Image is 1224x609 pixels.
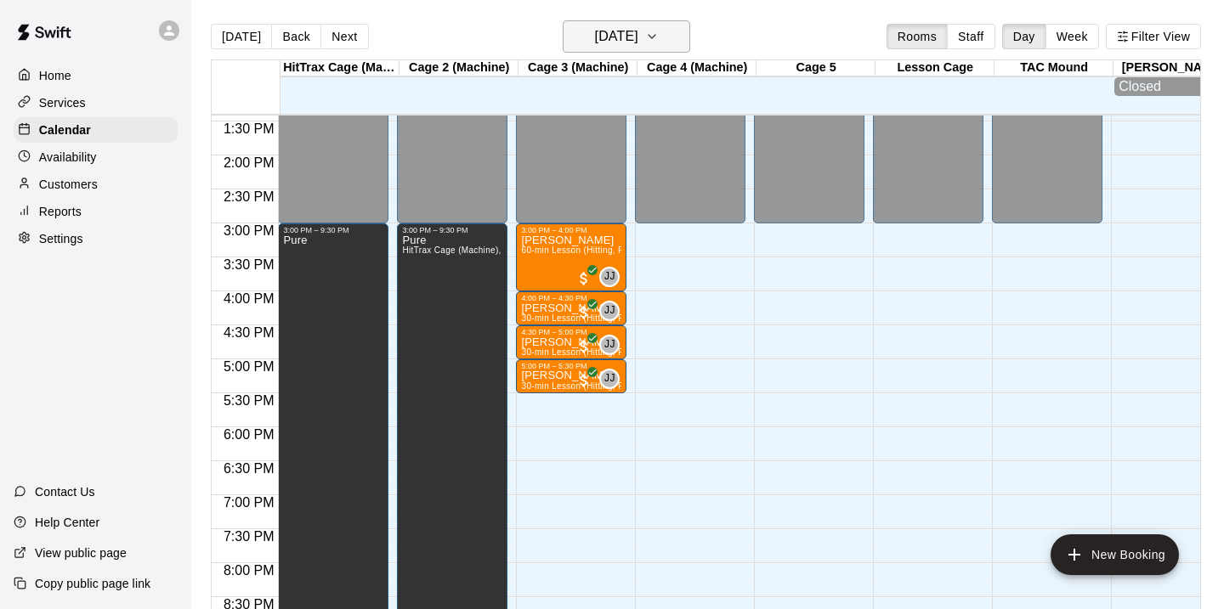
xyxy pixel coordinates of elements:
span: 2:30 PM [219,189,279,204]
div: 4:30 PM – 5:00 PM: Bryce Homeyer [516,325,626,359]
span: 6:00 PM [219,427,279,442]
span: JJ Jensen [606,369,620,389]
p: Reports [39,203,82,220]
button: [DATE] [211,24,272,49]
span: 6:30 PM [219,461,279,476]
span: 30-min Lesson (Hitting, Pitching or fielding) [521,381,696,391]
div: 3:00 PM – 9:30 PM [402,226,502,234]
div: 5:00 PM – 5:30 PM: Deena Brennan [516,359,626,393]
a: Reports [14,199,178,224]
span: 8:00 PM [219,563,279,578]
div: Cage 5 [756,60,875,76]
span: JJ Jensen [606,335,620,355]
p: Calendar [39,121,91,138]
div: TAC Mound [994,60,1113,76]
span: 5:30 PM [219,393,279,408]
button: Filter View [1106,24,1201,49]
span: All customers have paid [575,338,592,355]
div: 3:00 PM – 4:00 PM [521,226,621,234]
p: Copy public page link [35,575,150,592]
div: Cage 4 (Machine) [637,60,756,76]
span: All customers have paid [575,372,592,389]
h6: [DATE] [595,25,638,48]
span: JJ [604,268,615,285]
a: Customers [14,172,178,197]
p: Settings [39,230,83,247]
span: 5:00 PM [219,359,279,374]
span: 4:00 PM [219,291,279,306]
a: Settings [14,226,178,251]
button: Next [320,24,368,49]
span: JJ [604,302,615,319]
span: 4:30 PM [219,325,279,340]
span: 60-min Lesson (Hitting, Pitching or fielding) [521,245,696,255]
span: 7:30 PM [219,529,279,544]
button: Week [1045,24,1099,49]
span: JJ Jensen [606,301,620,321]
div: Cage 3 (Machine) [518,60,637,76]
a: Services [14,90,178,116]
div: Lesson Cage [875,60,994,76]
div: 3:00 PM – 9:30 PM [283,226,383,234]
div: JJ Jensen [599,267,620,287]
a: Availability [14,144,178,170]
span: 2:00 PM [219,155,279,170]
div: JJ Jensen [599,335,620,355]
div: JJ Jensen [599,301,620,321]
button: add [1051,534,1179,575]
div: 3:00 PM – 4:00 PM: Jason Penny [516,223,626,291]
span: 3:00 PM [219,223,279,238]
p: Contact Us [35,483,95,500]
div: 4:30 PM – 5:00 PM [521,328,621,336]
button: Back [271,24,321,49]
span: JJ [604,370,615,387]
p: Help Center [35,514,99,531]
button: Day [1002,24,1046,49]
div: 4:00 PM – 4:30 PM [521,294,621,302]
a: Home [14,63,178,88]
div: JJ Jensen [599,369,620,389]
span: JJ [604,336,615,353]
button: Rooms [887,24,948,49]
span: 7:00 PM [219,495,279,510]
span: All customers have paid [575,304,592,321]
span: 30-min Lesson (Hitting, Pitching or fielding) [521,347,696,357]
button: [DATE] [563,20,690,53]
div: HitTrax Cage (Machine) [280,60,399,76]
div: 5:00 PM – 5:30 PM [521,362,621,370]
span: 1:30 PM [219,121,279,136]
p: View public page [35,544,127,561]
p: Home [39,67,71,84]
a: Calendar [14,117,178,143]
span: JJ Jensen [606,267,620,287]
div: Cage 2 (Machine) [399,60,518,76]
span: 3:30 PM [219,257,279,272]
p: Availability [39,149,97,166]
div: 4:00 PM – 4:30 PM: Georgios Benas [516,291,626,325]
p: Customers [39,176,98,193]
button: Staff [947,24,995,49]
p: Services [39,94,86,111]
span: HitTrax Cage (Machine), Cage 2 (Machine) [402,245,575,255]
span: All customers have paid [575,270,592,287]
span: 30-min Lesson (Hitting, Pitching or fielding) [521,313,696,323]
